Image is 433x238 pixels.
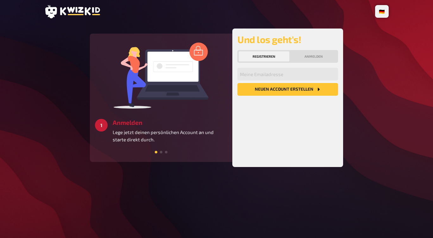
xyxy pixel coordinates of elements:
[237,34,338,45] h2: Und los geht's!
[376,6,387,16] li: 🇩🇪
[291,51,337,61] button: Anmelden
[114,42,209,109] img: log in
[239,51,289,61] button: Registrieren
[95,119,108,132] div: 1
[237,68,338,80] input: Meine Emailadresse
[113,119,227,126] h3: Anmelden
[113,129,227,143] p: Lege jetzt deinen persönlichen Account an und starte direkt durch.
[237,83,338,96] button: Neuen Account Erstellen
